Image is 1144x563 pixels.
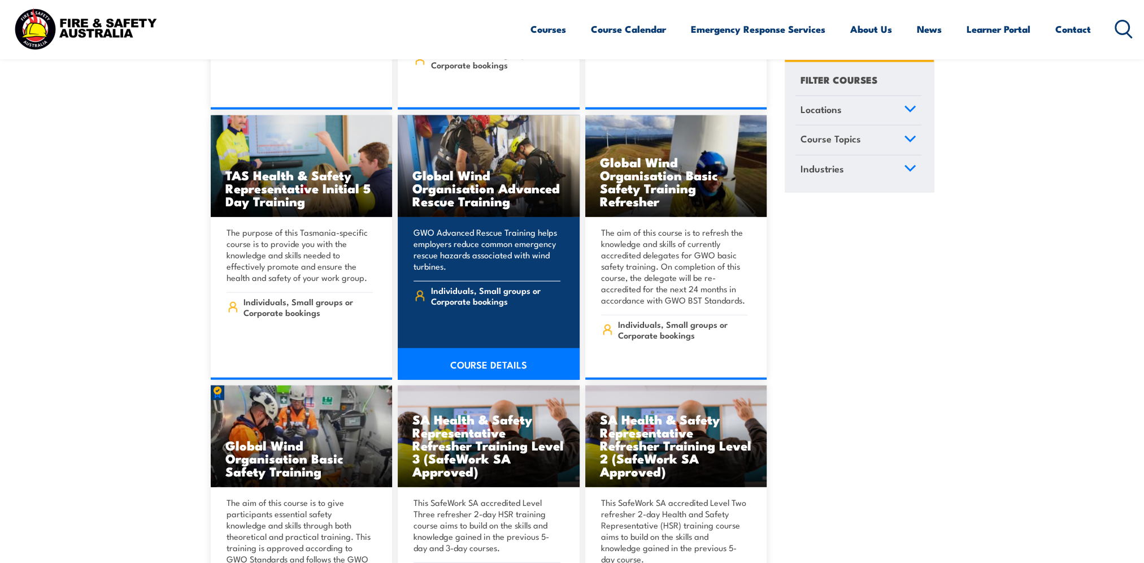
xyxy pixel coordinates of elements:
a: Global Wind Organisation Basic Safety Training Refresher [585,115,767,217]
span: Individuals, Small groups or Corporate bookings [431,49,560,70]
img: SA Health & Safety Representative Initial 5 Day Training (SafeWork SA Approved) [585,386,767,487]
a: SA Health & Safety Representative Refresher Training Level 3 (SafeWork SA Approved) [398,386,580,487]
a: Emergency Response Services [691,14,825,44]
a: Course Topics [795,125,921,155]
p: The aim of this course is to refresh the knowledge and skills of currently accredited delegates f... [601,227,748,306]
a: Course Calendar [591,14,666,44]
span: Individuals, Small groups or Corporate bookings [431,285,560,306]
span: Industries [801,161,844,176]
a: Learner Portal [967,14,1030,44]
a: Industries [795,155,921,184]
img: SA Health & Safety Representative Initial 5 Day Training (SafeWork SA Approved) [398,386,580,487]
a: COURSE DETAILS [398,348,580,380]
span: Individuals, Small groups or Corporate bookings [618,319,747,340]
span: Individuals, Small groups or Corporate bookings [243,296,373,318]
h3: SA Health & Safety Representative Refresher Training Level 3 (SafeWork SA Approved) [412,413,565,478]
p: The purpose of this Tasmania-specific course is to provide you with the knowledge and skills need... [227,227,373,283]
h3: Global Wind Organisation Basic Safety Training Refresher [600,155,752,207]
img: Global Wind Organisation Advanced Rescue TRAINING [398,115,580,217]
h3: TAS Health & Safety Representative Initial 5 Day Training [225,168,378,207]
h4: FILTER COURSES [801,71,877,86]
a: News [917,14,942,44]
p: This SafeWork SA accredited Level Three refresher 2-day HSR training course aims to build on the ... [414,497,560,553]
span: Course Topics [801,131,861,146]
img: TAS Health & Safety Representative Initial 5 Day Training [211,115,393,217]
a: Locations [795,96,921,125]
a: About Us [850,14,892,44]
a: Global Wind Organisation Advanced Rescue Training [398,115,580,217]
a: Courses [530,14,566,44]
img: Global Wind Organisation Basic Safety Training [211,386,393,487]
span: Locations [801,101,842,116]
p: GWO Advanced Rescue Training helps employers reduce common emergency rescue hazards associated wi... [414,227,560,272]
img: Global Wind Organisation Basic Safety Refresher [585,115,767,217]
h3: Global Wind Organisation Advanced Rescue Training [412,168,565,207]
h3: SA Health & Safety Representative Refresher Training Level 2 (SafeWork SA Approved) [600,413,752,478]
h3: Global Wind Organisation Basic Safety Training [225,439,378,478]
a: SA Health & Safety Representative Refresher Training Level 2 (SafeWork SA Approved) [585,386,767,487]
a: Contact [1055,14,1091,44]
